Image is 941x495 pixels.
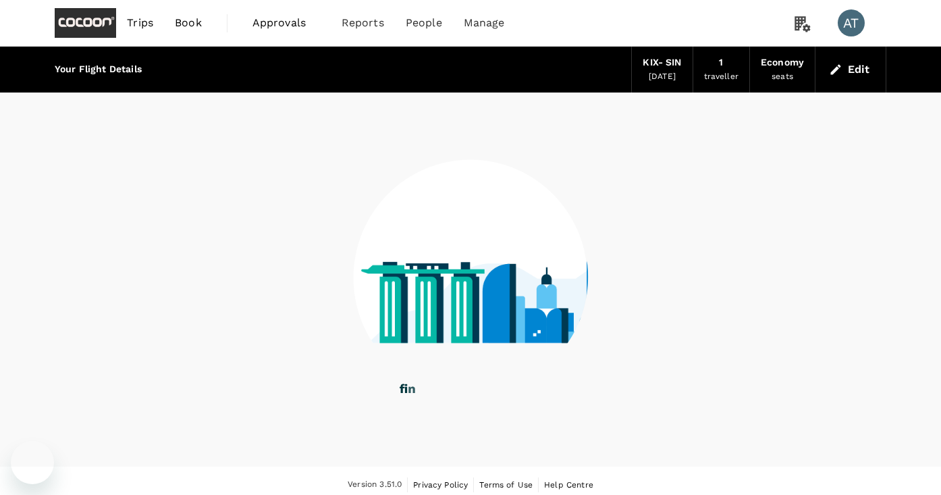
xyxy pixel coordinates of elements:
span: Manage [464,15,505,31]
span: Book [175,15,202,31]
div: traveller [704,70,738,84]
a: Help Centre [544,477,593,492]
div: KIX - SIN [643,55,681,70]
span: Help Centre [544,480,593,490]
span: People [406,15,442,31]
div: AT [838,9,865,36]
span: Terms of Use [479,480,533,490]
span: Reports [342,15,384,31]
div: seats [772,70,793,84]
div: [DATE] [649,70,676,84]
a: Privacy Policy [413,477,468,492]
img: Cocoon Capital [55,8,116,38]
span: Privacy Policy [413,480,468,490]
span: Approvals [252,15,320,31]
a: Terms of Use [479,477,533,492]
div: 1 [719,55,723,70]
span: Version 3.51.0 [348,478,402,492]
button: Edit [826,59,875,80]
div: Economy [761,55,804,70]
iframe: Button to launch messaging window [11,441,54,484]
div: Your Flight Details [55,62,142,77]
g: finding your flights [400,384,516,396]
span: Trips [127,15,153,31]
